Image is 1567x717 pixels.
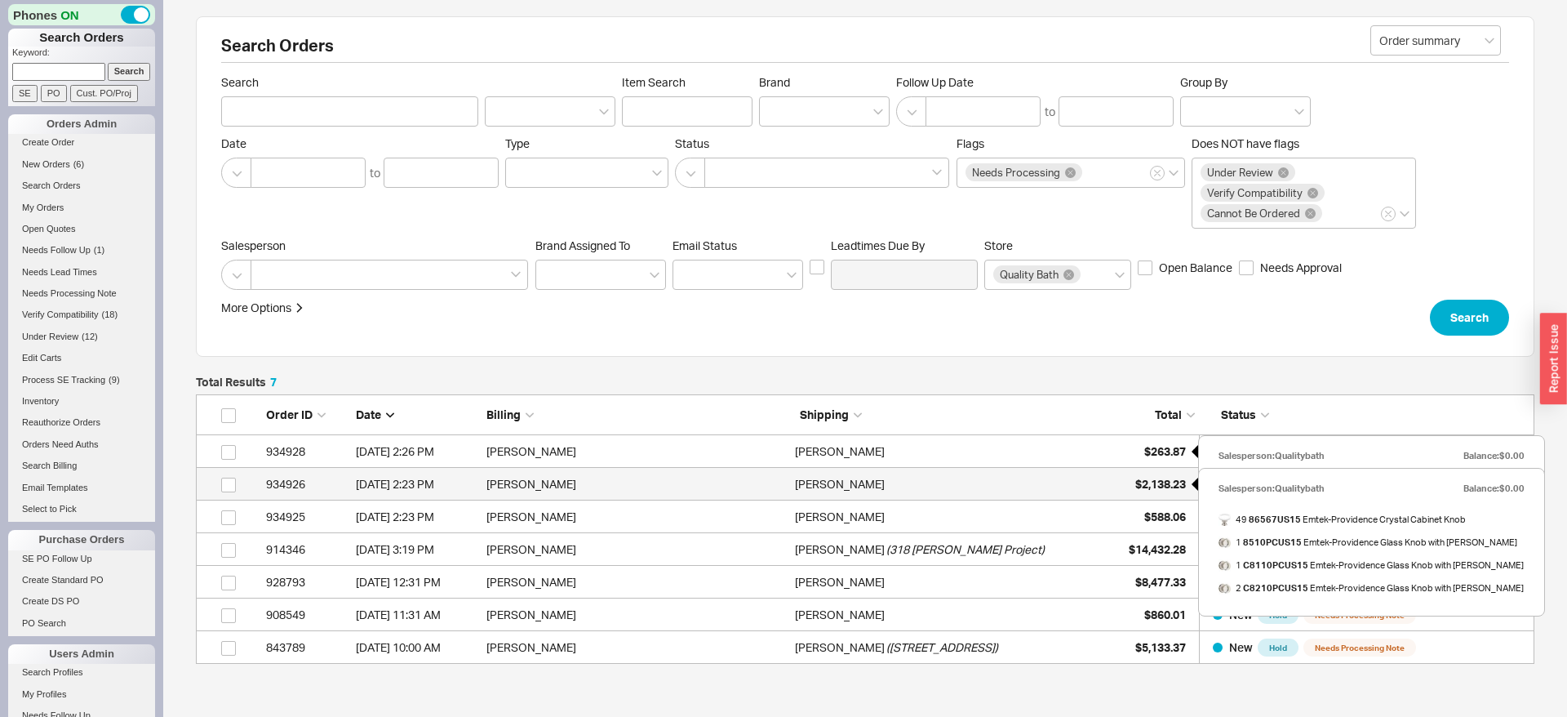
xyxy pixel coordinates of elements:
h5: Total Results [196,376,277,388]
span: $14,432.28 [1129,542,1186,556]
button: Flags [1150,166,1165,180]
a: Needs Lead Times [8,264,155,281]
a: SE PO Follow Up [8,550,155,568]
img: Emtek_Providence_Crystal_Knob_Watford_Rosette_Satin_Nickel_US15_zjhsiw [1219,582,1231,595]
span: Type [505,136,530,150]
span: Needs Processing Note [1303,639,1416,657]
span: Leadtimes Due By [831,238,978,253]
span: Billing [486,407,521,421]
div: [PERSON_NAME] [486,599,787,631]
div: Purchase Orders [8,530,155,550]
div: 8/18/25 12:31 PM [356,566,478,599]
button: Search [1430,300,1509,336]
a: Process SE Tracking(9) [8,372,155,389]
a: Edit Carts [8,350,155,367]
div: [PERSON_NAME] [795,435,885,468]
div: Shipping [800,407,1105,423]
input: Cust. PO/Proj [70,85,138,102]
span: ( 6 ) [73,159,84,169]
div: 908549 [266,599,348,631]
span: Verify Compatibility [22,310,99,319]
a: Create Standard PO [8,572,155,589]
a: My Profiles [8,686,155,703]
span: ( [STREET_ADDRESS] ) [886,631,998,664]
div: 8/19/25 2:23 PM [356,501,478,533]
img: Emtek_Providence_Crystal_Knob_Watford_Rosette_Satin_Nickel_US15_zjhsiw [1219,559,1231,572]
span: ( 12 ) [82,332,98,341]
a: 1 C8110PCUS15 Emtek-Providence Glass Knob with [PERSON_NAME] [1219,554,1524,577]
span: New [1229,640,1253,654]
span: Date [356,407,381,421]
span: Under Review [22,332,78,341]
div: 928793 [266,566,348,599]
a: Needs Processing Note [8,285,155,302]
div: 843789 [266,631,348,664]
span: Open Balance [1159,260,1232,276]
a: 928793[DATE] 12:31 PM[PERSON_NAME][PERSON_NAME]$8,477.33New Hold [196,566,1534,599]
div: Phones [8,4,155,25]
div: Salesperson: Qualitybath [1219,477,1325,500]
a: Reauthorize Orders [8,414,155,431]
div: Balance: $0.00 [1463,444,1525,467]
span: Brand [759,75,790,89]
div: 8/5/25 11:31 AM [356,599,478,631]
a: Inventory [8,393,155,410]
div: [PERSON_NAME] [795,631,885,664]
span: Verify Compatibility [1207,187,1303,198]
button: Does NOT have flags [1381,207,1396,221]
b: C8110PCUS15 [1243,559,1308,571]
div: [PERSON_NAME] [795,501,885,533]
div: 8/18/25 3:19 PM [356,533,478,566]
input: SE [12,85,38,102]
div: to [1045,104,1055,120]
img: AADSS1011020_xvtuvk [1219,514,1231,526]
input: Search [221,96,478,127]
svg: open menu [650,272,659,278]
span: Under Review [1207,167,1273,178]
a: 908549[DATE] 11:31 AM[PERSON_NAME][PERSON_NAME]$860.01New HoldNeeds Processing Note [196,599,1534,631]
div: 934926 [266,468,348,501]
div: 8/19/25 2:26 PM [356,435,478,468]
div: 914346 [266,533,348,566]
a: 2 C8210PCUS15 Emtek-Providence Glass Knob with [PERSON_NAME] [1219,577,1524,599]
span: New Orders [22,159,70,169]
div: [PERSON_NAME] [486,501,787,533]
b: 8510PCUS15 [1243,537,1302,548]
span: $5,133.37 [1135,640,1186,654]
h2: Search Orders [221,38,1509,63]
div: Order ID [266,407,348,423]
span: Hold [1258,639,1298,657]
b: 86567US15 [1249,514,1301,525]
div: [PERSON_NAME] [486,566,787,599]
span: $860.01 [1144,608,1186,621]
div: [PERSON_NAME] [795,533,885,566]
span: Order ID [266,407,313,421]
input: Does NOT have flags [1325,204,1336,223]
span: ( 18 ) [102,310,118,319]
a: 934928[DATE] 2:26 PM[PERSON_NAME][PERSON_NAME]$263.87New [196,435,1534,468]
input: Flags [1085,163,1096,182]
span: 7 [270,375,277,389]
a: 843789[DATE] 10:00 AM[PERSON_NAME][PERSON_NAME]([STREET_ADDRESS])$5,133.37New HoldNeeds Processin... [196,631,1534,664]
span: Needs Processing Note [22,288,117,298]
button: More Options [221,300,304,316]
div: Orders Admin [8,114,155,134]
a: Create DS PO [8,593,155,610]
span: Search [221,75,478,90]
p: Keyword: [12,47,155,63]
input: Type [514,163,526,182]
span: Needs Follow Up [22,245,91,255]
span: ( 318 [PERSON_NAME] Project ) [886,533,1045,566]
div: Balance: $0.00 [1463,477,1525,500]
span: Total [1155,407,1182,421]
a: PO Search [8,615,155,632]
span: Process SE Tracking [22,375,105,385]
div: grid [196,435,1534,664]
div: [PERSON_NAME] [486,435,787,468]
span: Salesperson [221,238,529,253]
a: Search Billing [8,457,155,474]
svg: open menu [599,109,609,115]
a: Search Orders [8,177,155,194]
b: C8210PCUS15 [1243,582,1308,594]
span: ON [60,7,79,24]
